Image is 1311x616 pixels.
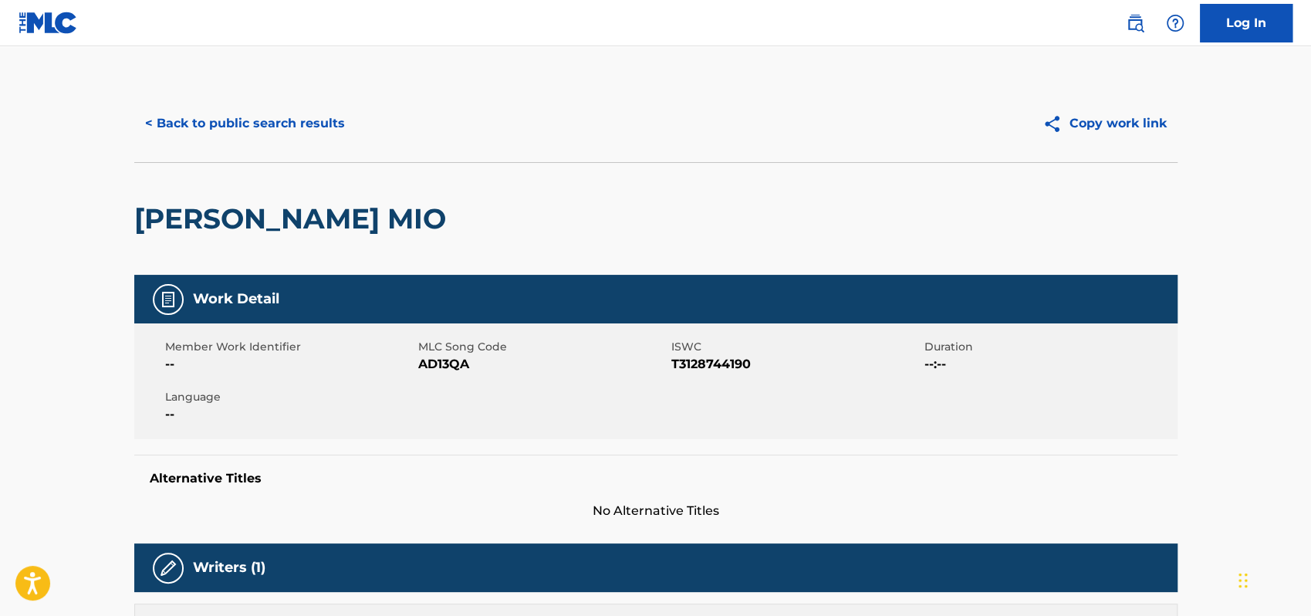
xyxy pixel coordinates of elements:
img: Copy work link [1042,114,1069,134]
h5: Alternative Titles [150,471,1162,486]
button: Copy work link [1032,104,1178,143]
iframe: Chat Widget [1234,542,1311,616]
span: Member Work Identifier [165,339,414,355]
img: MLC Logo [19,12,78,34]
h5: Writers (1) [193,559,265,577]
img: Work Detail [159,290,177,309]
button: < Back to public search results [134,104,356,143]
span: Duration [924,339,1174,355]
span: MLC Song Code [418,339,667,355]
h5: Work Detail [193,290,279,308]
div: Widget de chat [1234,542,1311,616]
div: Help [1160,8,1191,39]
span: T3128744190 [671,355,921,374]
a: Log In [1200,4,1292,42]
span: Language [165,389,414,405]
span: AD13QA [418,355,667,374]
img: Writers [159,559,177,577]
div: Arrastrar [1238,557,1248,604]
span: --:-- [924,355,1174,374]
a: Public Search [1120,8,1151,39]
span: -- [165,405,414,424]
span: ISWC [671,339,921,355]
img: help [1166,14,1184,32]
span: -- [165,355,414,374]
img: search [1126,14,1144,32]
span: No Alternative Titles [134,502,1178,520]
h2: [PERSON_NAME] MIO [134,201,454,236]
